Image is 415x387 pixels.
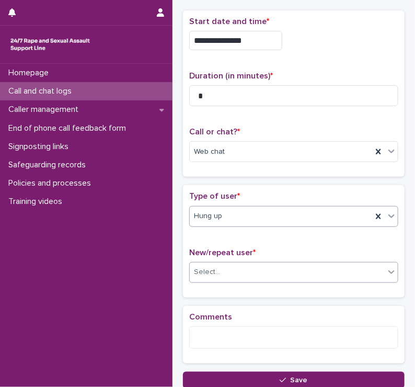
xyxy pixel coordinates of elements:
[4,197,71,207] p: Training videos
[291,377,308,384] span: Save
[4,123,134,133] p: End of phone call feedback form
[189,192,240,200] span: Type of user
[189,17,269,26] span: Start date and time
[4,68,57,78] p: Homepage
[4,142,77,152] p: Signposting links
[189,248,256,257] span: New/repeat user
[189,72,273,80] span: Duration (in minutes)
[8,34,92,55] img: rhQMoQhaT3yELyF149Cw
[4,160,94,170] p: Safeguarding records
[189,128,240,136] span: Call or chat?
[189,313,232,321] span: Comments
[4,86,80,96] p: Call and chat logs
[194,267,220,278] div: Select...
[4,105,87,115] p: Caller management
[194,211,222,222] span: Hung up
[4,178,99,188] p: Policies and processes
[194,146,225,157] span: Web chat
